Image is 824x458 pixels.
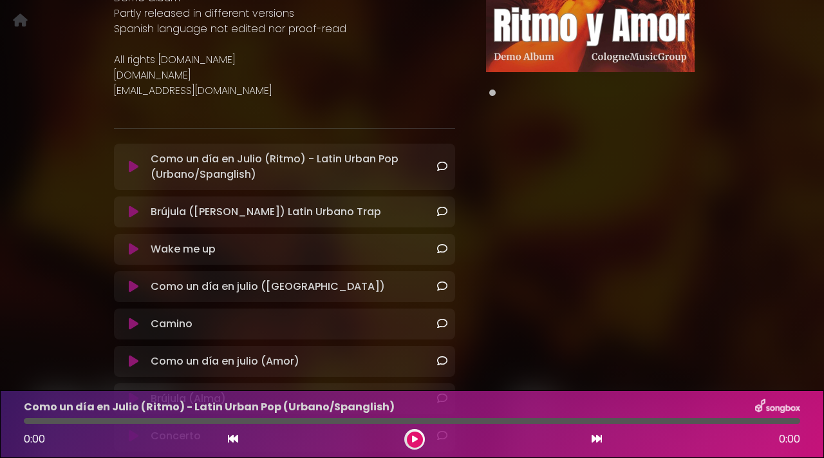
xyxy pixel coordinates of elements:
[779,432,800,447] span: 0:00
[151,151,437,182] p: Como un día en Julio (Ritmo) - Latin Urban Pop (Urbano/Spanglish)
[151,316,192,332] p: Camino
[151,354,299,369] p: Como un día en julio (Amor)
[114,83,455,99] p: [EMAIL_ADDRESS][DOMAIN_NAME]
[114,52,455,68] p: All rights [DOMAIN_NAME]
[114,6,455,21] p: Partly released in different versions
[755,399,800,415] img: songbox-logo-white.png
[151,204,381,220] p: Brújula ([PERSON_NAME]) Latin Urbano Trap
[114,68,455,83] p: [DOMAIN_NAME]
[24,432,45,446] span: 0:00
[151,279,385,294] p: Como un día en julio ([GEOGRAPHIC_DATA])
[24,399,395,415] p: Como un día en Julio (Ritmo) - Latin Urban Pop (Urbano/Spanglish)
[114,21,455,37] p: Spanish language not edited nor proof-read
[151,242,216,257] p: Wake me up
